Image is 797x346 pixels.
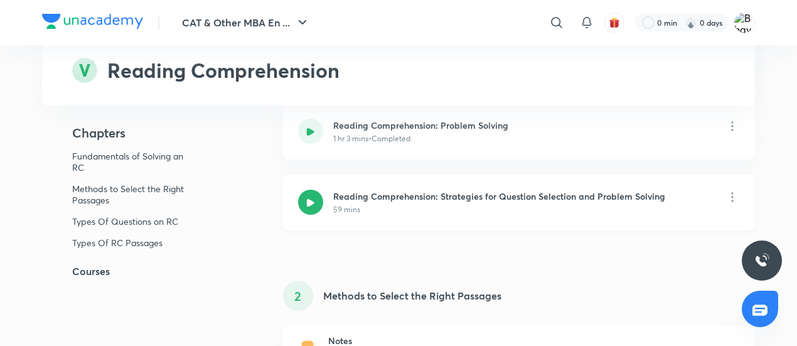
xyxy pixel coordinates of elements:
img: streak [685,16,697,29]
p: Fundamentals of Solving an RC [72,151,195,173]
div: 2 [283,281,313,311]
button: avatar [604,13,624,33]
img: Company Logo [42,14,143,29]
h5: Courses [42,264,243,279]
h6: Reading Comprehension: Problem Solving [333,119,508,132]
h4: Chapters [42,126,243,141]
img: ttu [754,253,769,268]
img: syllabus-subject-icon [72,58,97,83]
p: Types Of RC Passages [72,237,195,249]
p: Methods to Select the Right Passages [72,183,195,206]
p: 1 hr 3 mins • Completed [333,133,410,144]
h5: Methods to Select the Right Passages [323,288,501,303]
img: avatar [609,17,620,28]
button: CAT & Other MBA En ... [174,10,318,35]
a: Company Logo [42,14,143,32]
p: Types Of Questions on RC [72,216,195,227]
h2: Reading Comprehension [107,55,340,85]
img: Bhavna Devnath [734,12,755,33]
h6: Reading Comprehension: Strategies for Question Selection and Problem Solving [333,190,665,203]
p: 59 mins [333,204,360,215]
